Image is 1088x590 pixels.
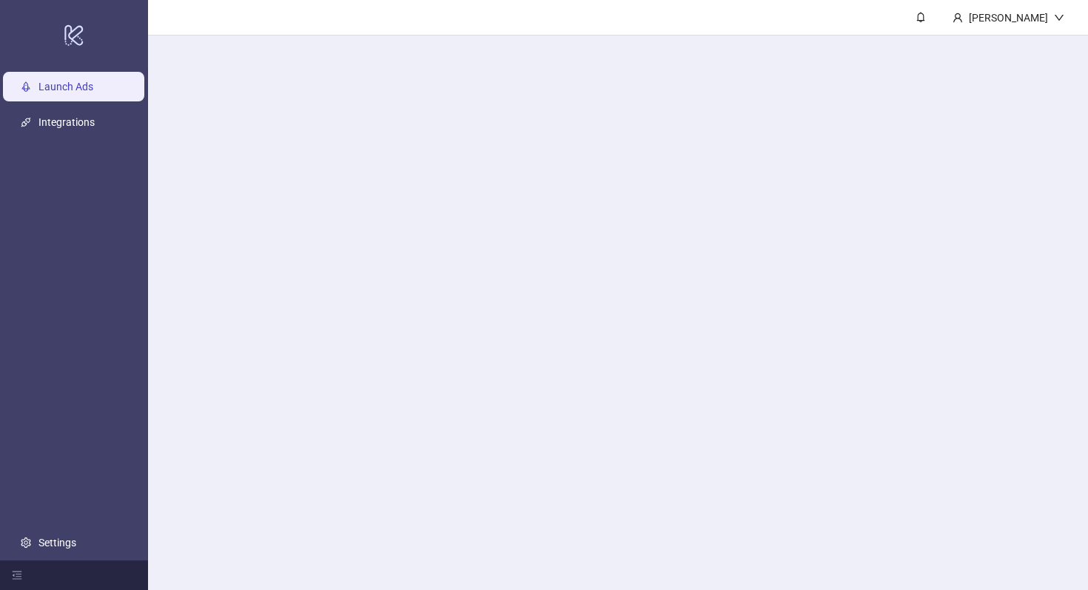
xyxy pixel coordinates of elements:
[38,116,95,128] a: Integrations
[38,537,76,549] a: Settings
[38,81,93,93] a: Launch Ads
[916,12,926,22] span: bell
[1054,13,1064,23] span: down
[953,13,963,23] span: user
[963,10,1054,26] div: [PERSON_NAME]
[12,570,22,580] span: menu-fold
